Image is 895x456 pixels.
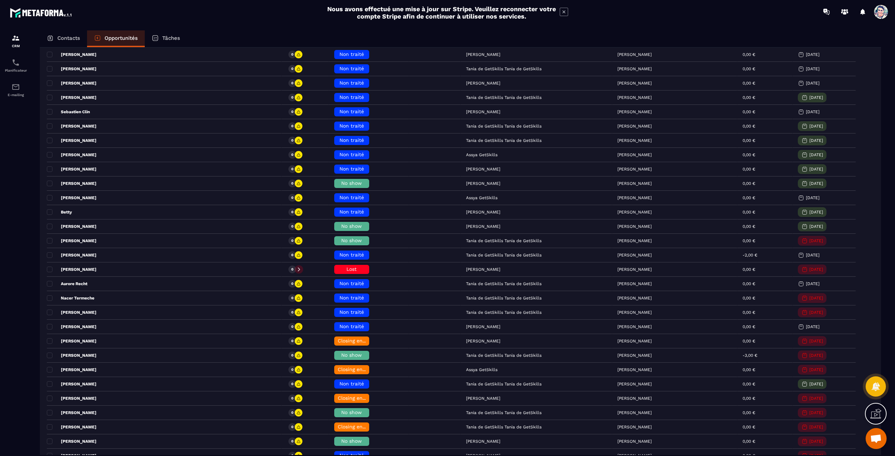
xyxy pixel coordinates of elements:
[806,109,819,114] p: [DATE]
[338,338,378,343] span: Closing en cours
[617,210,652,215] p: [PERSON_NAME]
[617,52,652,57] p: [PERSON_NAME]
[806,66,819,71] p: [DATE]
[291,382,293,386] p: 0
[809,310,823,315] p: [DATE]
[617,281,652,286] p: [PERSON_NAME]
[809,396,823,401] p: [DATE]
[291,339,293,343] p: 0
[806,195,819,200] p: [DATE]
[617,367,652,372] p: [PERSON_NAME]
[743,195,755,200] p: 0,00 €
[743,238,755,243] p: 0,00 €
[12,83,20,91] img: email
[40,30,87,47] a: Contacts
[2,53,30,78] a: schedulerschedulerPlanificateur
[339,66,364,71] span: Non traité
[806,52,819,57] p: [DATE]
[617,382,652,386] p: [PERSON_NAME]
[162,35,180,41] p: Tâches
[743,296,755,301] p: 0,00 €
[291,425,293,429] p: 0
[806,324,819,329] p: [DATE]
[47,353,96,358] p: [PERSON_NAME]
[809,138,823,143] p: [DATE]
[145,30,187,47] a: Tâches
[809,410,823,415] p: [DATE]
[47,166,96,172] p: [PERSON_NAME]
[2,68,30,72] p: Planificateur
[47,396,96,401] p: [PERSON_NAME]
[617,339,652,343] p: [PERSON_NAME]
[809,95,823,100] p: [DATE]
[743,224,755,229] p: 0,00 €
[291,267,293,272] p: 0
[291,181,293,186] p: 0
[809,353,823,358] p: [DATE]
[617,109,652,114] p: [PERSON_NAME]
[743,310,755,315] p: 0,00 €
[341,352,362,358] span: No show
[617,310,652,315] p: [PERSON_NAME]
[291,124,293,129] p: 0
[47,281,87,287] p: Aurore Recht
[47,152,96,158] p: [PERSON_NAME]
[617,81,652,86] p: [PERSON_NAME]
[338,395,378,401] span: Closing en cours
[291,210,293,215] p: 0
[743,66,755,71] p: 0,00 €
[341,238,362,243] span: No show
[341,180,362,186] span: No show
[339,209,364,215] span: Non traité
[291,95,293,100] p: 0
[617,324,652,329] p: [PERSON_NAME]
[617,425,652,429] p: [PERSON_NAME]
[617,253,652,258] p: [PERSON_NAME]
[339,51,364,57] span: Non traité
[809,152,823,157] p: [DATE]
[291,353,293,358] p: 0
[617,138,652,143] p: [PERSON_NAME]
[291,52,293,57] p: 0
[743,124,755,129] p: 0,00 €
[743,339,755,343] p: 0,00 €
[291,109,293,114] p: 0
[341,438,362,444] span: No show
[2,93,30,97] p: E-mailing
[617,396,652,401] p: [PERSON_NAME]
[47,52,96,57] p: [PERSON_NAME]
[291,310,293,315] p: 0
[47,324,96,330] p: [PERSON_NAME]
[809,181,823,186] p: [DATE]
[291,439,293,444] p: 0
[47,439,96,444] p: [PERSON_NAME]
[47,381,96,387] p: [PERSON_NAME]
[617,267,652,272] p: [PERSON_NAME]
[809,339,823,343] p: [DATE]
[47,109,90,115] p: Sebastien Clin
[291,152,293,157] p: 0
[47,95,96,100] p: [PERSON_NAME]
[806,281,819,286] p: [DATE]
[12,34,20,42] img: formation
[47,310,96,315] p: [PERSON_NAME]
[743,425,755,429] p: 0,00 €
[809,382,823,386] p: [DATE]
[866,428,887,449] a: Ouvrir le chat
[339,137,364,143] span: Non traité
[806,81,819,86] p: [DATE]
[47,238,96,244] p: [PERSON_NAME]
[809,167,823,172] p: [DATE]
[617,66,652,71] p: [PERSON_NAME]
[809,224,823,229] p: [DATE]
[809,124,823,129] p: [DATE]
[617,181,652,186] p: [PERSON_NAME]
[47,267,96,272] p: [PERSON_NAME]
[338,424,378,429] span: Closing en cours
[617,124,652,129] p: [PERSON_NAME]
[47,181,96,186] p: [PERSON_NAME]
[291,296,293,301] p: 0
[291,367,293,372] p: 0
[339,324,364,329] span: Non traité
[291,138,293,143] p: 0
